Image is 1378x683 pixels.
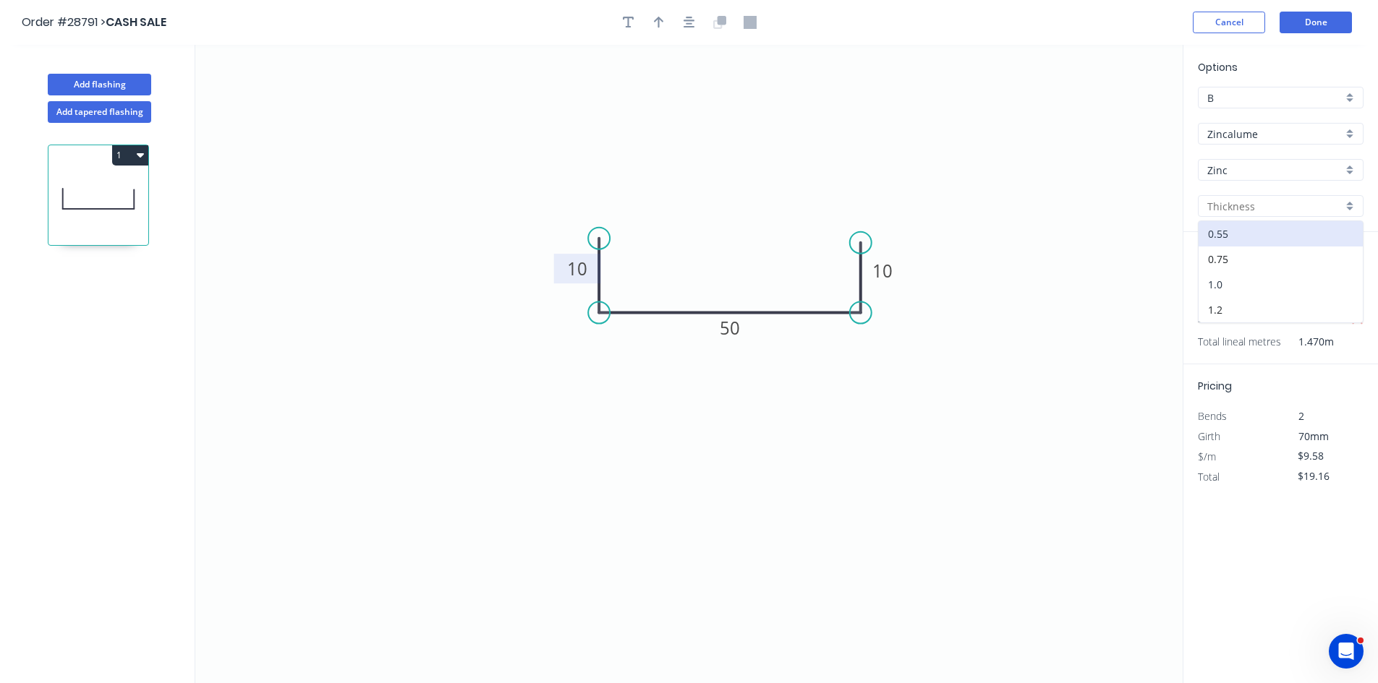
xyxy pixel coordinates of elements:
[872,259,893,283] tspan: 10
[48,74,151,95] button: Add flashing
[106,14,166,30] span: CASH SALE
[195,45,1183,683] svg: 0
[1329,634,1364,669] iframe: Intercom live chat
[1199,246,1363,272] div: 0.75
[1199,221,1363,246] div: 0.55
[1198,409,1227,423] span: Bends
[112,145,148,166] button: 1
[1298,409,1304,423] span: 2
[1198,450,1216,463] span: $/m
[1198,332,1281,352] span: Total lineal metres
[567,257,587,280] tspan: 10
[1281,332,1334,352] span: 1.470m
[1199,272,1363,297] div: 1.0
[1198,429,1220,443] span: Girth
[1207,126,1343,142] input: Material
[1199,297,1363,322] div: 1.2
[1207,199,1343,214] input: Thickness
[1198,379,1232,393] span: Pricing
[1280,12,1352,33] button: Done
[1198,470,1220,484] span: Total
[1298,429,1329,443] span: 70mm
[48,101,151,123] button: Add tapered flashing
[1198,60,1238,74] span: Options
[1193,12,1265,33] button: Cancel
[1207,90,1343,106] input: Price level
[1207,163,1343,178] input: Colour
[720,316,740,340] tspan: 50
[22,14,106,30] span: Order #28791 >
